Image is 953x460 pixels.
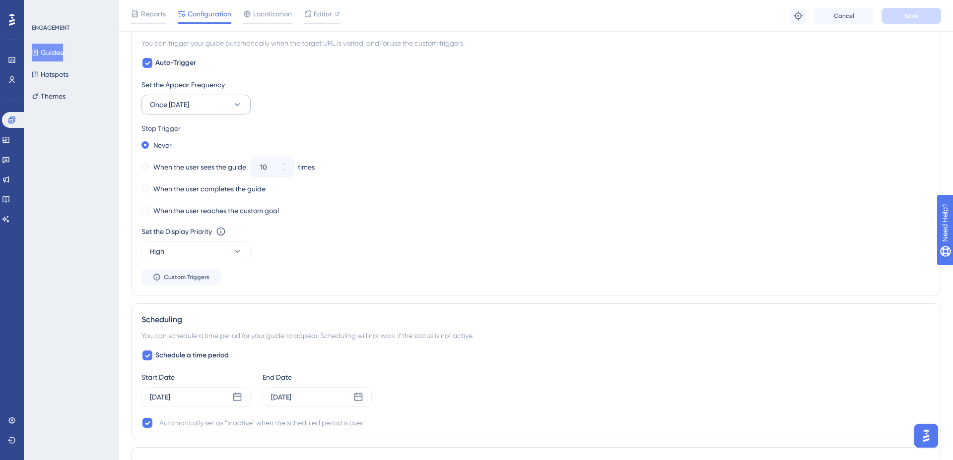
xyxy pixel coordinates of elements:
div: Start Date [141,371,251,383]
button: Save [882,8,941,24]
div: You can schedule a time period for your guide to appear. Scheduling will not work if the status i... [141,330,931,342]
div: Scheduling [141,314,931,326]
button: Custom Triggers [141,269,221,285]
span: Schedule a time period [155,349,229,361]
label: When the user reaches the custom goal [153,205,279,217]
button: Guides [32,44,63,61]
div: End Date [263,371,372,383]
iframe: UserGuiding AI Assistant Launcher [911,421,941,451]
div: Set the Display Priority [141,226,212,237]
span: Custom Triggers [164,273,209,281]
div: You can trigger your guide automatically when the target URL is visited, and/or use the custom tr... [141,37,931,49]
div: [DATE] [150,391,170,403]
span: Configuration [188,8,231,20]
div: [DATE] [271,391,291,403]
button: Cancel [814,8,874,24]
div: Stop Trigger [141,122,931,134]
label: Never [153,139,172,151]
span: Auto-Trigger [155,57,196,69]
span: Editor [314,8,332,20]
div: ENGAGEMENT [32,24,69,32]
span: Localization [253,8,292,20]
button: High [141,241,251,261]
span: Save [904,12,918,20]
button: Hotspots [32,65,68,83]
label: When the user completes the guide [153,183,266,195]
span: Need Help? [23,2,62,14]
span: Cancel [834,12,854,20]
div: Set the Appear Frequency [141,79,931,91]
button: Once [DATE] [141,95,251,115]
span: Once [DATE] [150,99,189,111]
div: times [298,161,315,173]
button: Themes [32,87,66,105]
div: Automatically set as “Inactive” when the scheduled period is over. [159,417,364,429]
span: High [150,245,164,257]
span: Reports [141,8,166,20]
label: When the user sees the guide [153,161,246,173]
